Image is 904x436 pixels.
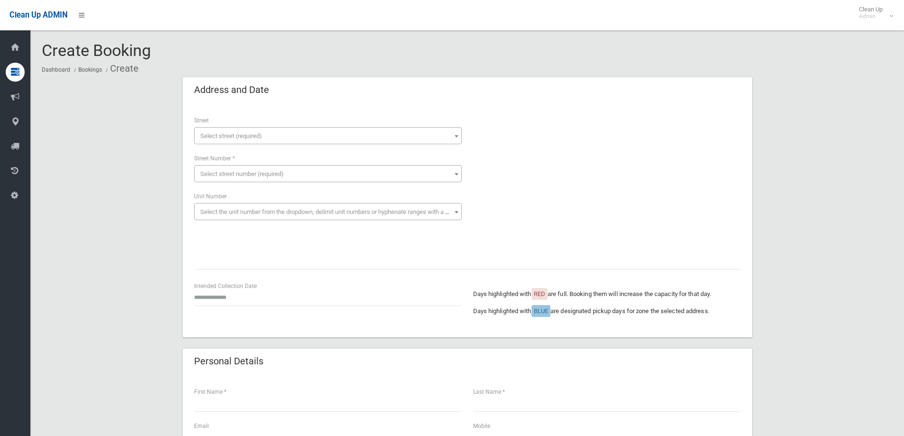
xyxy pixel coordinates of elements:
span: Select street (required) [200,132,262,139]
span: Clean Up ADMIN [9,10,67,19]
li: Create [103,60,139,77]
header: Address and Date [183,81,280,99]
a: Dashboard [42,66,70,73]
a: Bookings [78,66,102,73]
span: Create Booking [42,41,151,60]
p: Days highlighted with are full. Booking them will increase the capacity for that day. [473,288,741,300]
header: Personal Details [183,352,275,371]
span: RED [534,290,545,297]
span: BLUE [534,307,548,315]
p: Days highlighted with are designated pickup days for zone the selected address. [473,306,741,317]
span: Select street number (required) [200,170,284,177]
small: Admin [859,13,883,20]
span: Select the unit number from the dropdown, delimit unit numbers or hyphenate ranges with a comma [200,208,466,215]
span: Clean Up [854,6,892,20]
